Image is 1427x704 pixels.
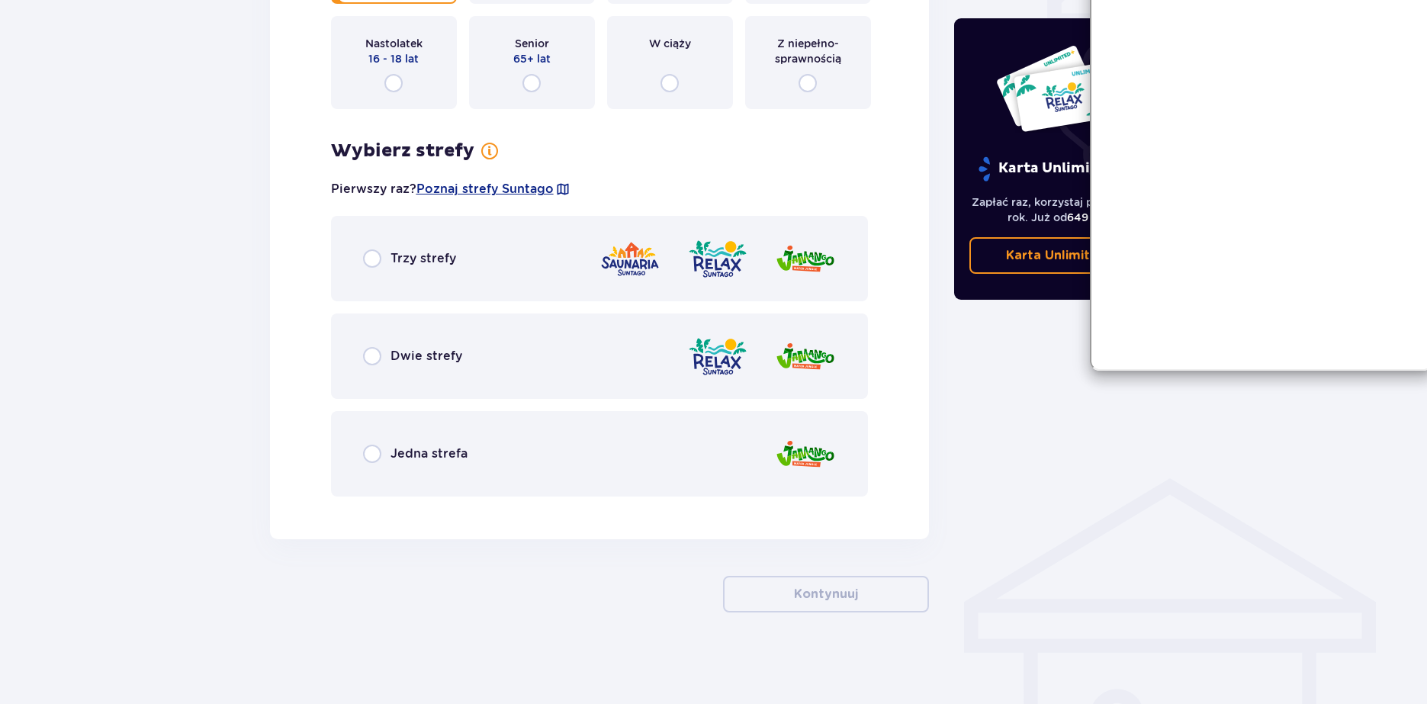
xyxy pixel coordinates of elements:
[649,36,691,51] p: W ciąży
[365,36,423,51] p: Nastolatek
[969,194,1143,225] p: Zapłać raz, korzystaj przez cały rok. Już od !
[515,36,549,51] p: Senior
[687,335,748,378] img: zone logo
[775,237,836,281] img: zone logo
[687,237,748,281] img: zone logo
[969,237,1143,274] a: Karta Unlimited
[416,181,554,198] a: Poznaj strefy Suntago
[1067,211,1101,223] span: 649 zł
[977,156,1136,182] p: Karta Unlimited
[331,181,570,198] p: Pierwszy raz?
[390,250,456,267] p: Trzy strefy
[775,335,836,378] img: zone logo
[599,237,660,281] img: zone logo
[513,51,551,66] p: 65+ lat
[759,36,857,66] p: Z niepełno­sprawnością
[390,445,468,462] p: Jedna strefa
[331,140,474,162] p: Wybierz strefy
[723,576,929,612] button: Kontynuuj
[794,586,858,603] p: Kontynuuj
[390,348,462,365] p: Dwie strefy
[368,51,419,66] p: 16 - 18 lat
[775,432,836,476] img: zone logo
[1006,247,1106,264] p: Karta Unlimited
